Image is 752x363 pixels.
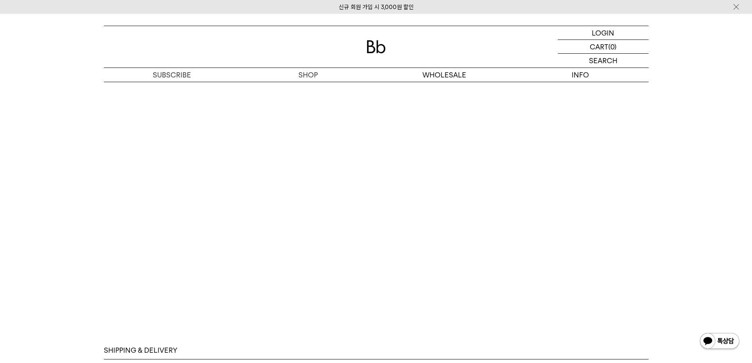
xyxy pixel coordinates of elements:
[104,68,240,82] a: SUBSCRIBE
[558,40,649,54] a: CART (0)
[367,40,386,53] img: 로고
[104,346,177,355] h3: SHIPPING & DELIVERY
[339,4,414,11] a: 신규 회원 가입 시 3,000원 할인
[589,54,617,68] p: SEARCH
[558,26,649,40] a: LOGIN
[512,68,649,82] p: INFO
[592,26,614,39] p: LOGIN
[699,332,740,351] img: 카카오톡 채널 1:1 채팅 버튼
[376,68,512,82] p: WHOLESALE
[608,40,617,53] p: (0)
[590,40,608,53] p: CART
[240,68,376,82] a: SHOP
